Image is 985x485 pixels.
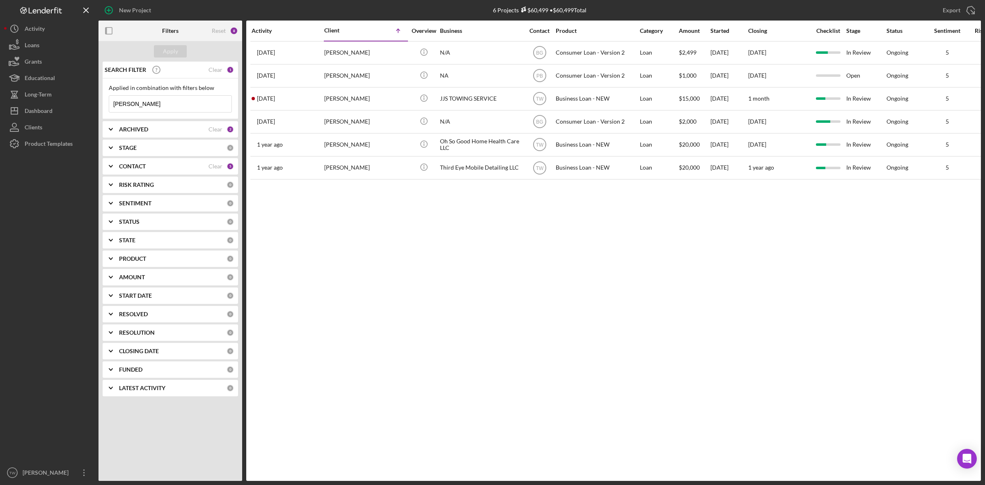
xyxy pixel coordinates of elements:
div: 0 [227,384,234,392]
div: In Review [846,42,886,64]
b: RESOLUTION [119,329,155,336]
b: STATUS [119,218,140,225]
div: JJS TOWING SERVICE [440,88,522,110]
time: 1 month [748,95,770,102]
time: 2025-01-14 14:10 [257,118,275,125]
time: 2025-03-17 19:34 [257,49,275,56]
div: Ongoing [886,95,908,102]
b: Filters [162,28,179,34]
div: [PERSON_NAME] [324,111,406,133]
div: Ongoing [886,141,908,148]
b: ARCHIVED [119,126,148,133]
time: 2025-05-14 22:00 [257,72,275,79]
div: Loan [640,42,678,64]
div: Business Loan - NEW [556,134,638,156]
button: New Project [98,2,159,18]
div: 5 [927,118,968,125]
div: 1 [227,66,234,74]
span: $20,000 [679,141,700,148]
text: TW [9,471,16,475]
div: Ongoing [886,118,908,125]
a: Clients [4,119,94,136]
button: Export [935,2,981,18]
div: [DATE] [710,65,747,87]
div: Educational [25,70,55,88]
button: Loans [4,37,94,53]
button: Educational [4,70,94,86]
div: Amount [679,28,710,34]
div: $60,499 [519,7,548,14]
div: Loans [25,37,39,55]
div: In Review [846,157,886,179]
div: Consumer Loan - Version 2 [556,111,638,133]
div: N/A [440,111,522,133]
div: [PERSON_NAME] [324,157,406,179]
a: Grants [4,53,94,70]
div: Checklist [811,28,845,34]
div: 0 [227,292,234,299]
div: Loan [640,88,678,110]
div: In Review [846,111,886,133]
text: BG [536,50,543,56]
div: Ongoing [886,164,908,171]
b: SENTIMENT [119,200,151,207]
time: [DATE] [748,49,766,56]
div: 5 [927,164,968,171]
text: BG [536,119,543,125]
div: Dashboard [25,103,53,121]
div: 5 [927,72,968,79]
span: $2,499 [679,49,696,56]
span: $2,000 [679,118,696,125]
div: [PERSON_NAME] [21,464,74,483]
div: 2 [227,126,234,133]
div: [DATE] [710,42,747,64]
div: Reset [212,28,226,34]
div: Product Templates [25,136,73,154]
div: 8 [230,27,238,35]
div: NA [440,65,522,87]
span: $20,000 [679,164,700,171]
div: Contact [524,28,555,34]
b: RISK RATING [119,182,154,188]
div: Activity [252,28,323,34]
div: Business Loan - NEW [556,157,638,179]
div: 0 [227,329,234,336]
div: 0 [227,237,234,244]
div: [DATE] [710,111,747,133]
button: Apply [154,45,187,57]
div: Open Intercom Messenger [957,449,977,469]
span: $1,000 [679,72,696,79]
time: [DATE] [748,72,766,79]
text: PB [536,73,543,79]
div: Status [886,28,926,34]
b: STAGE [119,145,137,151]
div: Product [556,28,638,34]
div: Overview [408,28,439,34]
div: 5 [927,95,968,102]
div: Loan [640,111,678,133]
button: Long-Term [4,86,94,103]
div: 0 [227,200,234,207]
div: 0 [227,347,234,355]
button: Dashboard [4,103,94,119]
div: Consumer Loan - Version 2 [556,42,638,64]
text: TW [536,165,543,171]
b: FUNDED [119,366,142,373]
b: PRODUCT [119,255,146,262]
div: 5 [227,163,234,170]
b: SEARCH FILTER [105,67,146,73]
div: Started [710,28,747,34]
div: Consumer Loan - Version 2 [556,65,638,87]
button: Product Templates [4,136,94,152]
div: 0 [227,255,234,262]
div: 5 [927,49,968,56]
div: [PERSON_NAME] [324,88,406,110]
div: Long-Term [25,86,52,105]
div: Apply [163,45,178,57]
div: 0 [227,144,234,152]
div: Ongoing [886,72,908,79]
div: Clear [208,163,222,170]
